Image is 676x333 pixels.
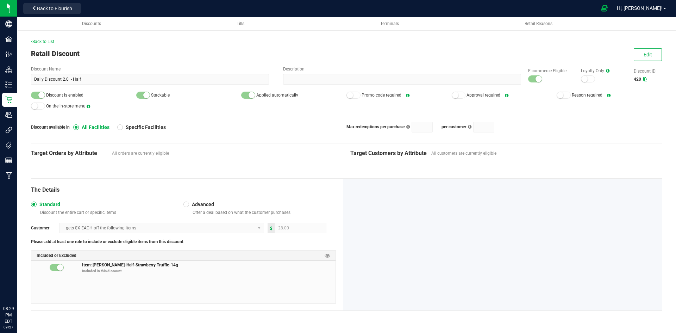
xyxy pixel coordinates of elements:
[467,93,500,98] span: Approval required
[5,96,12,103] inline-svg: Retail
[82,21,101,26] span: Discounts
[283,66,521,72] label: Description
[634,48,662,61] button: Edit
[5,81,12,88] inline-svg: Inventory
[350,149,428,158] span: Target Customers by Attribute
[5,142,12,149] inline-svg: Tags
[634,77,641,82] span: 420
[5,111,12,118] inline-svg: Users
[46,104,86,109] span: On the in-store menu
[31,39,54,44] span: Back to List
[525,21,552,26] span: Retail Reasons
[617,5,663,11] span: Hi, [PERSON_NAME]!
[3,325,14,330] p: 09/27
[7,277,28,298] iframe: Resource center
[31,49,80,58] span: Retail Discount
[442,124,466,129] span: per customer
[82,261,178,267] span: Item: [PERSON_NAME]-Half-Strawberry Truffle-14g
[325,252,330,259] span: Preview
[151,93,170,98] span: Stackable
[5,20,12,27] inline-svg: Company
[31,186,336,194] div: The Details
[3,306,14,325] p: 08:29 PM EDT
[644,52,652,57] span: Edit
[31,251,336,261] div: Included or Excluded
[37,201,60,208] span: Standard
[46,93,83,98] span: Discount is enabled
[31,239,183,245] span: Please add at least one rule to include or exclude eligible items from this discount
[380,21,399,26] span: Terminals
[5,172,12,179] inline-svg: Manufacturing
[528,68,574,74] label: E-commerce Eligible
[23,3,81,14] button: Back to Flourish
[431,150,655,156] span: All customers are currently eligible
[572,93,602,98] span: Reason required
[346,124,405,129] span: Max redemptions per purchase
[37,6,72,11] span: Back to Flourish
[596,1,612,15] span: Open Ecommerce Menu
[362,93,401,98] span: Promo code required
[112,150,336,156] span: All orders are currently eligible
[31,66,269,72] label: Discount Name
[5,127,12,134] inline-svg: Integrations
[31,225,59,231] span: Customer
[5,66,12,73] inline-svg: Distribution
[190,210,336,215] p: Offer a deal based on what the customer purchases
[237,21,244,26] span: Tills
[37,210,183,215] p: Discount the entire cart or specific items
[581,68,627,74] label: Loyalty Only
[189,201,214,208] span: Advanced
[31,149,108,158] span: Target Orders by Attribute
[256,93,298,98] span: Applied automatically
[79,124,109,130] span: All Facilities
[31,124,73,130] span: Discount available in
[82,268,336,273] p: Included in this discount
[634,68,662,74] label: Discount ID
[5,36,12,43] inline-svg: Facilities
[123,124,166,130] span: Specific Facilities
[5,51,12,58] inline-svg: Configuration
[5,157,12,164] inline-svg: Reports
